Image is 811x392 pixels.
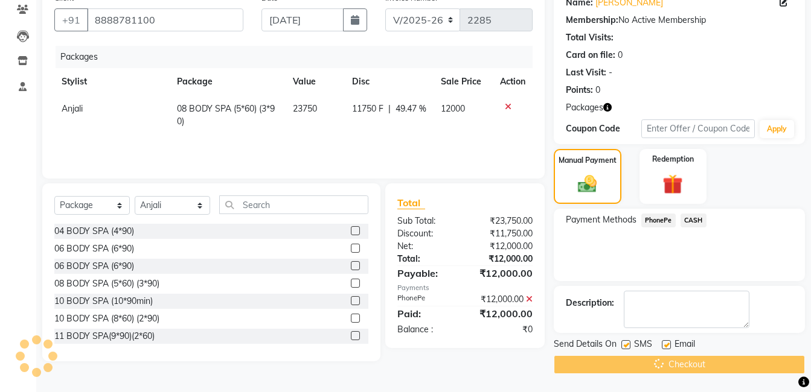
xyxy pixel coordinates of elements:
[219,195,368,214] input: Search
[566,84,593,96] div: Points:
[566,101,603,114] span: Packages
[559,155,617,166] label: Manual Payment
[352,103,383,115] span: 11750 F
[465,215,542,227] div: ₹23,750.00
[54,330,155,343] div: 11 BODY SPA(9*90)(2*60)
[397,197,425,209] span: Total
[652,154,694,165] label: Redemption
[465,323,542,336] div: ₹0
[87,8,243,31] input: Search by Name/Mobile/Email/Code
[566,14,618,27] div: Membership:
[396,103,426,115] span: 49.47 %
[388,306,465,321] div: Paid:
[388,240,465,253] div: Net:
[554,338,617,353] span: Send Details On
[681,213,707,227] span: CASH
[566,66,606,79] div: Last Visit:
[345,68,434,95] th: Disc
[54,260,134,273] div: 06 BODY SPA (6*90)
[54,68,170,95] th: Stylist
[388,103,391,115] span: |
[465,293,542,306] div: ₹12,000.00
[56,46,542,68] div: Packages
[293,103,317,114] span: 23750
[656,172,689,197] img: _gift.svg
[566,14,793,27] div: No Active Membership
[54,8,88,31] button: +91
[493,68,533,95] th: Action
[566,31,614,44] div: Total Visits:
[62,103,83,114] span: Anjali
[388,266,465,280] div: Payable:
[54,277,159,290] div: 08 BODY SPA (5*60) (3*90)
[388,227,465,240] div: Discount:
[465,306,542,321] div: ₹12,000.00
[54,312,159,325] div: 10 BODY SPA (8*60) (2*90)
[641,119,755,138] input: Enter Offer / Coupon Code
[566,122,641,135] div: Coupon Code
[54,242,134,255] div: 06 BODY SPA (6*90)
[566,297,614,309] div: Description:
[465,253,542,265] div: ₹12,000.00
[760,120,794,138] button: Apply
[465,240,542,253] div: ₹12,000.00
[465,266,542,280] div: ₹12,000.00
[595,84,600,96] div: 0
[177,103,275,127] span: 08 BODY SPA (5*60) (3*90)
[54,295,153,308] div: 10 BODY SPA (10*90min)
[286,68,345,95] th: Value
[388,253,465,265] div: Total:
[388,215,465,227] div: Sub Total:
[641,213,676,227] span: PhonePe
[397,283,533,293] div: Payments
[388,293,465,306] div: PhonePe
[609,66,612,79] div: -
[566,49,615,62] div: Card on file:
[465,227,542,240] div: ₹11,750.00
[634,338,652,353] span: SMS
[441,103,465,114] span: 12000
[566,213,636,226] span: Payment Methods
[434,68,493,95] th: Sale Price
[388,323,465,336] div: Balance :
[170,68,286,95] th: Package
[675,338,695,353] span: Email
[572,173,603,195] img: _cash.svg
[54,225,134,238] div: 04 BODY SPA (4*90)
[618,49,623,62] div: 0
